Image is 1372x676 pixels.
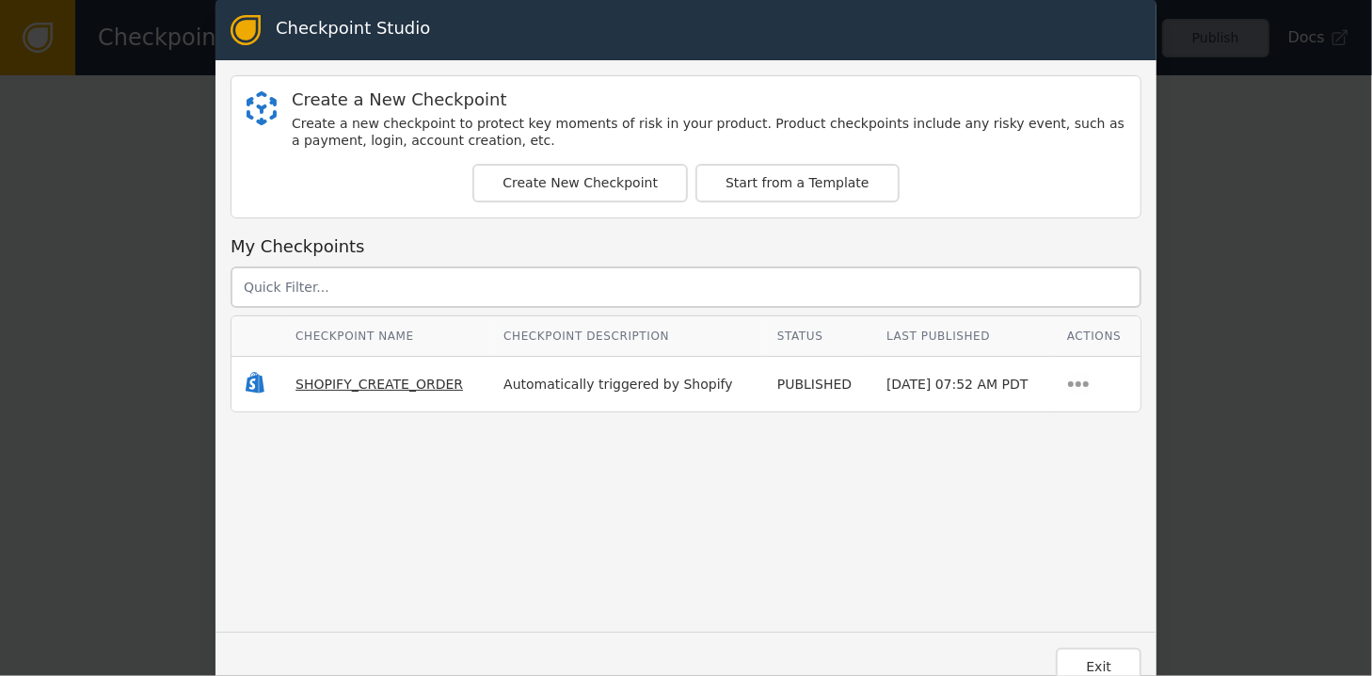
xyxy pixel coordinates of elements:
th: Checkpoint Description [489,316,763,357]
th: Checkpoint Name [281,316,489,357]
div: Create a New Checkpoint [292,91,1125,108]
th: Last Published [872,316,1053,357]
div: PUBLISHED [777,375,858,394]
div: Create a new checkpoint to protect key moments of risk in your product. Product checkpoints inclu... [292,116,1125,149]
div: [DATE] 07:52 AM PDT [886,375,1039,394]
th: Status [763,316,872,357]
button: Start from a Template [695,164,900,202]
span: SHOPIFY_CREATE_ORDER [295,377,463,392]
button: Create New Checkpoint [472,164,688,202]
th: Actions [1053,316,1141,357]
span: Automatically triggered by Shopify [503,377,733,392]
div: My Checkpoints [231,233,1141,259]
input: Quick Filter... [231,266,1141,308]
div: Checkpoint Studio [276,15,430,45]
